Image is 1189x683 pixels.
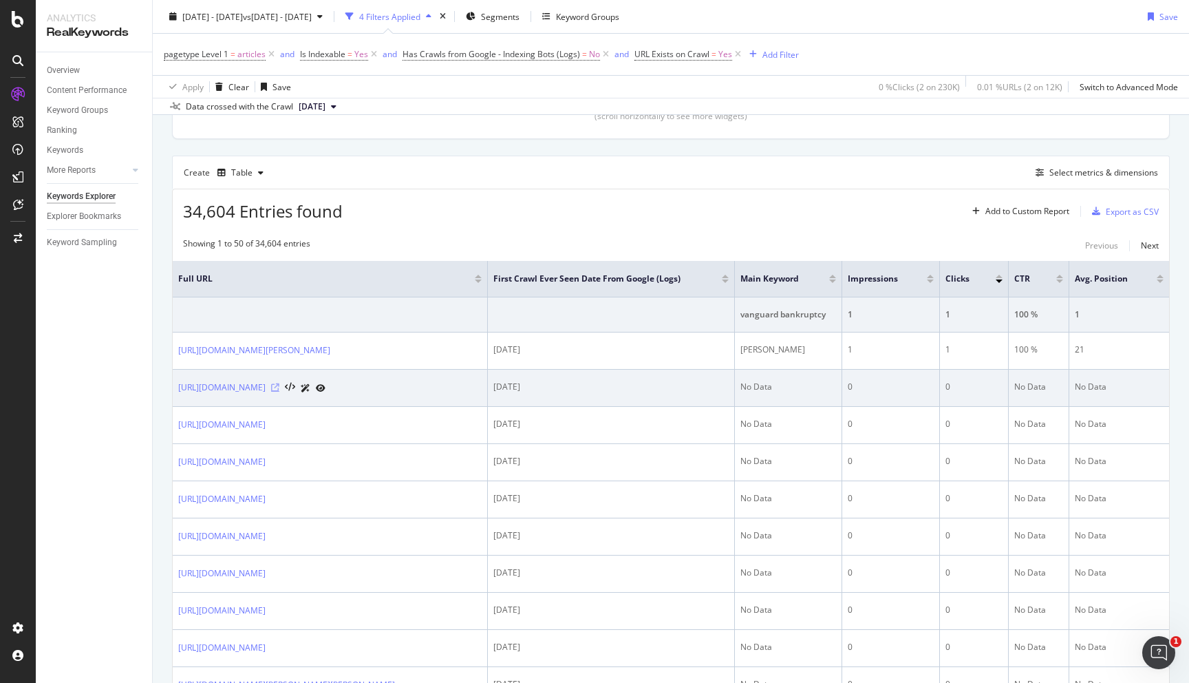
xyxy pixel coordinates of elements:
[711,48,716,60] span: =
[460,6,525,28] button: Segments
[945,529,1003,542] div: 0
[47,189,116,204] div: Keywords Explorer
[1014,344,1062,356] div: 100 %
[280,48,294,60] div: and
[614,48,629,60] div: and
[316,381,325,395] a: URL Inspection
[182,81,204,92] div: Apply
[47,143,142,158] a: Keywords
[848,418,934,430] div: 0
[945,455,1003,467] div: 0
[848,344,934,356] div: 1
[237,45,266,64] span: articles
[47,25,141,41] div: RealKeywords
[1159,10,1178,22] div: Save
[493,604,729,616] div: [DATE]
[848,641,934,653] div: 0
[300,48,345,60] span: Is Indexable
[493,344,729,356] div: [DATE]
[481,10,519,22] span: Segments
[1030,165,1158,181] button: Select metrics & dimensions
[945,418,1003,430] div: 0
[47,209,142,224] a: Explorer Bookmarks
[1014,273,1035,285] span: CTR
[537,6,625,28] button: Keyword Groups
[437,10,449,23] div: times
[945,344,1003,356] div: 1
[582,48,587,60] span: =
[493,418,729,430] div: [DATE]
[212,162,269,184] button: Table
[848,604,934,616] div: 0
[977,81,1062,92] div: 0.01 % URLs ( 2 on 12K )
[178,567,266,580] a: [URL][DOMAIN_NAME]
[848,455,934,467] div: 0
[493,492,729,505] div: [DATE]
[1014,641,1062,653] div: No Data
[186,101,293,113] div: Data crossed with the Crawl
[164,48,228,60] span: pagetype Level 1
[967,200,1069,222] button: Add to Custom Report
[614,48,629,61] button: and
[178,492,266,506] a: [URL][DOMAIN_NAME]
[1075,567,1164,579] div: No Data
[383,48,397,60] div: and
[1075,641,1164,653] div: No Data
[718,45,732,64] span: Yes
[178,641,266,655] a: [URL][DOMAIN_NAME]
[178,418,266,432] a: [URL][DOMAIN_NAME]
[740,273,808,285] span: Main Keyword
[383,48,397,61] button: and
[879,81,960,92] div: 0 % Clicks ( 2 on 230K )
[1075,418,1164,430] div: No Data
[183,200,343,222] span: 34,604 Entries found
[740,308,835,321] div: vanguard bankruptcy
[1014,455,1062,467] div: No Data
[493,273,702,285] span: First Crawl Ever Seen Date from Google (Logs)
[403,48,580,60] span: Has Crawls from Google - Indexing Bots (Logs)
[1075,529,1164,542] div: No Data
[189,110,1153,122] div: (scroll horizontally to see more widgets)
[178,273,454,285] span: Full URL
[740,381,835,393] div: No Data
[47,63,142,78] a: Overview
[740,529,835,542] div: No Data
[740,455,835,467] div: No Data
[945,308,1003,321] div: 1
[493,567,729,579] div: [DATE]
[848,567,934,579] div: 0
[740,567,835,579] div: No Data
[47,163,96,178] div: More Reports
[1170,636,1181,647] span: 1
[47,103,108,118] div: Keyword Groups
[280,48,294,61] button: and
[47,11,141,25] div: Analytics
[1075,344,1164,356] div: 21
[762,48,799,60] div: Add Filter
[210,76,249,98] button: Clear
[47,235,142,250] a: Keyword Sampling
[164,76,204,98] button: Apply
[47,143,83,158] div: Keywords
[1014,381,1062,393] div: No Data
[493,381,729,393] div: [DATE]
[1014,529,1062,542] div: No Data
[47,103,142,118] a: Keyword Groups
[1075,273,1136,285] span: Avg. Position
[945,567,1003,579] div: 0
[1014,604,1062,616] div: No Data
[848,529,934,542] div: 0
[47,235,117,250] div: Keyword Sampling
[945,381,1003,393] div: 0
[945,604,1003,616] div: 0
[47,123,142,138] a: Ranking
[634,48,709,60] span: URL Exists on Crawl
[1141,240,1159,251] div: Next
[47,189,142,204] a: Keywords Explorer
[1075,492,1164,505] div: No Data
[47,63,80,78] div: Overview
[285,383,295,392] button: View HTML Source
[1142,6,1178,28] button: Save
[945,273,976,285] span: Clicks
[47,209,121,224] div: Explorer Bookmarks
